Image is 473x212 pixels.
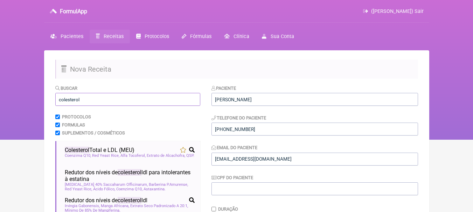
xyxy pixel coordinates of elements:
[211,86,236,91] label: Paciente
[144,187,166,191] span: Astaxantina
[211,115,266,120] label: Telefone do Paciente
[363,8,423,14] a: ([PERSON_NAME]) Sair
[65,147,89,153] span: Colesterol
[147,153,185,158] span: Extrato de Alcachofra
[256,30,300,43] a: Sua Conta
[65,182,148,187] span: [MEDICAL_DATA] 40% Saccaharum Officinarum
[55,60,418,79] h2: Nova Receita
[62,130,125,136] label: Suplementos / Cosméticos
[65,197,147,204] span: Redutor dos níveis de ldl
[44,30,90,43] a: Pacientes
[62,114,91,119] label: Protocolos
[65,187,92,191] span: Red Yeast Rice
[218,30,256,43] a: Clínica
[60,8,87,15] h3: FormulApp
[55,93,200,106] input: exemplo: emagrecimento, ansiedade
[234,34,249,39] span: Clínica
[55,86,78,91] label: Buscar
[62,122,85,127] label: Formulas
[120,153,146,158] span: Alfa Tocoferol
[218,206,238,212] label: Duração
[92,153,119,158] span: Red Yeast Rice
[145,34,169,39] span: Protocolos
[118,169,141,176] span: colesterol
[371,8,424,14] span: ([PERSON_NAME]) Sair
[190,34,211,39] span: Fórmulas
[186,153,194,158] span: QSP
[61,34,83,39] span: Pacientes
[104,34,124,39] span: Receitas
[118,197,141,204] span: colesterol
[149,182,188,187] span: Barberina P.Amurense
[130,30,175,43] a: Protocolos
[65,169,195,182] span: Redutor dos níveis de ldl para intolerantes à estatina
[211,145,258,150] label: Email do Paciente
[90,30,130,43] a: Receitas
[175,30,218,43] a: Fórmulas
[93,187,115,191] span: Ácido Fólico
[65,147,134,153] span: Total e LDL (MEU)
[211,175,253,180] label: CPF do Paciente
[271,34,294,39] span: Sua Conta
[65,153,91,158] span: Coenzima Q10
[116,187,142,191] span: Coenzima Q10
